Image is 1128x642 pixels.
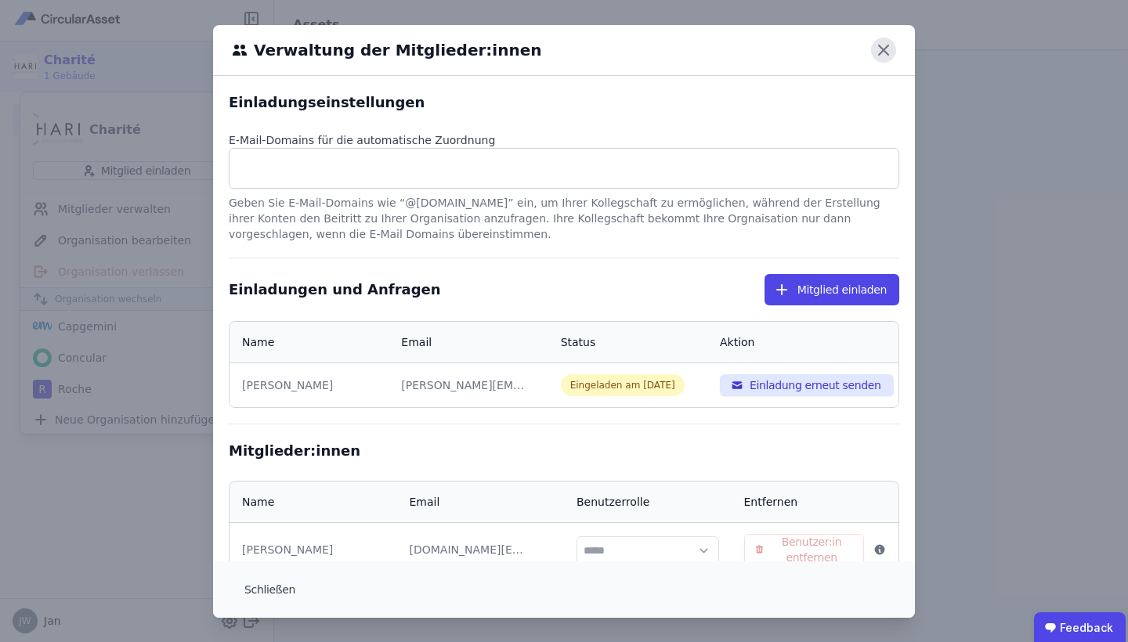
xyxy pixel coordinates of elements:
div: Email [410,494,440,510]
div: Entfernen [744,494,798,510]
div: Name [242,334,274,350]
div: Status [561,334,596,350]
h6: Verwaltung der Mitglieder:innen [248,38,541,62]
div: Einladungen und Anfragen [229,279,441,301]
button: Benutzer:in entfernen [744,534,865,565]
div: [PERSON_NAME] [242,542,385,557]
button: Mitglied einladen [765,274,899,305]
div: [PERSON_NAME] [242,377,376,393]
div: Email [401,334,432,350]
div: Benutzerrolle [577,494,649,510]
button: Schließen [232,574,308,605]
div: Einladungseinstellungen [229,92,899,114]
div: Name [242,494,274,510]
button: Einladung erneut senden [720,374,894,396]
div: Mitglieder:innen [229,440,899,462]
div: [PERSON_NAME][EMAIL_ADDRESS][DOMAIN_NAME] [401,377,526,393]
div: E-Mail-Domains für die automatische Zuordnung [229,132,899,148]
div: [DOMAIN_NAME][EMAIL_ADDRESS][DOMAIN_NAME] [410,542,527,557]
div: Aktion [720,334,755,350]
div: Geben Sie E-Mail-Domains wie “@[DOMAIN_NAME]” ein, um Ihrer Kollegschaft zu ermöglichen, während ... [229,189,899,242]
div: Eingeladen am [DATE] [561,374,685,396]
